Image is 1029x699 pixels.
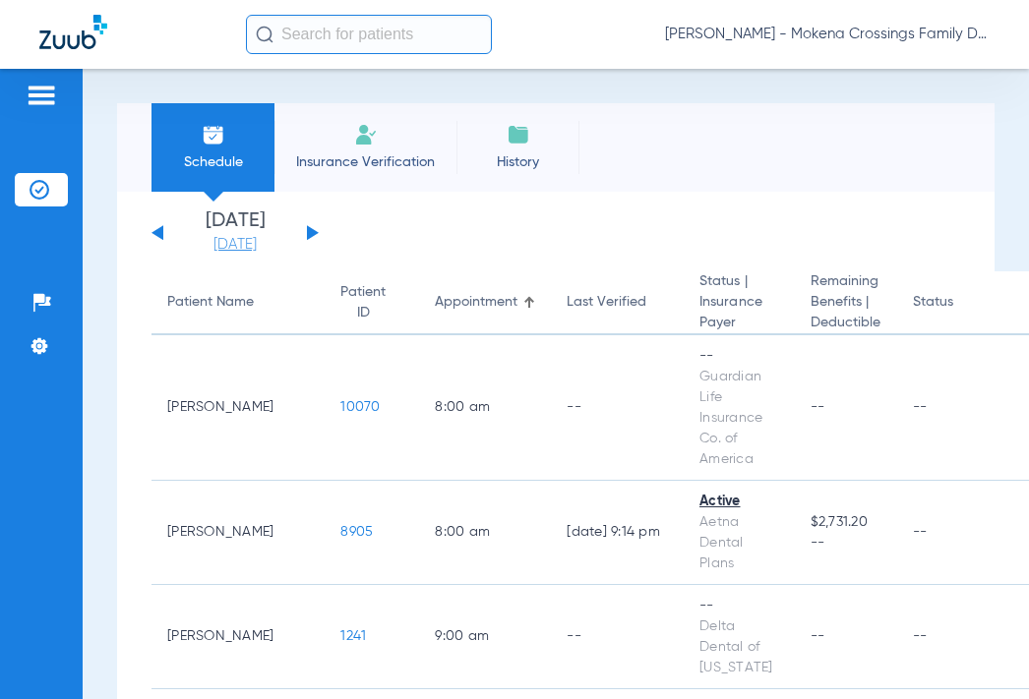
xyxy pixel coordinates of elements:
[471,152,565,172] span: History
[166,152,260,172] span: Schedule
[684,271,795,335] th: Status |
[507,123,530,146] img: History
[811,313,881,333] span: Deductible
[435,292,535,313] div: Appointment
[419,335,551,481] td: 8:00 AM
[354,123,378,146] img: Manual Insurance Verification
[256,26,273,43] img: Search Icon
[811,400,825,414] span: --
[567,292,646,313] div: Last Verified
[811,533,881,553] span: --
[340,525,373,539] span: 8905
[699,596,779,616] div: --
[665,25,990,44] span: [PERSON_NAME] - Mokena Crossings Family Dental
[340,629,366,643] span: 1241
[39,15,107,49] img: Zuub Logo
[151,481,325,585] td: [PERSON_NAME]
[551,335,684,481] td: --
[151,335,325,481] td: [PERSON_NAME]
[551,585,684,689] td: --
[289,152,442,172] span: Insurance Verification
[340,282,403,323] div: Patient ID
[795,271,897,335] th: Remaining Benefits |
[167,292,309,313] div: Patient Name
[699,616,779,678] div: Delta Dental of [US_STATE]
[699,292,779,333] span: Insurance Payer
[340,282,386,323] div: Patient ID
[26,84,57,107] img: hamburger-icon
[811,629,825,643] span: --
[340,400,380,414] span: 10070
[419,585,551,689] td: 9:00 AM
[699,346,779,367] div: --
[567,292,668,313] div: Last Verified
[419,481,551,585] td: 8:00 AM
[246,15,492,54] input: Search for patients
[435,292,517,313] div: Appointment
[176,235,294,255] a: [DATE]
[699,492,779,512] div: Active
[811,512,881,533] span: $2,731.20
[551,481,684,585] td: [DATE] 9:14 PM
[167,292,254,313] div: Patient Name
[699,512,779,574] div: Aetna Dental Plans
[151,585,325,689] td: [PERSON_NAME]
[176,211,294,255] li: [DATE]
[699,367,779,470] div: Guardian Life Insurance Co. of America
[202,123,225,146] img: Schedule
